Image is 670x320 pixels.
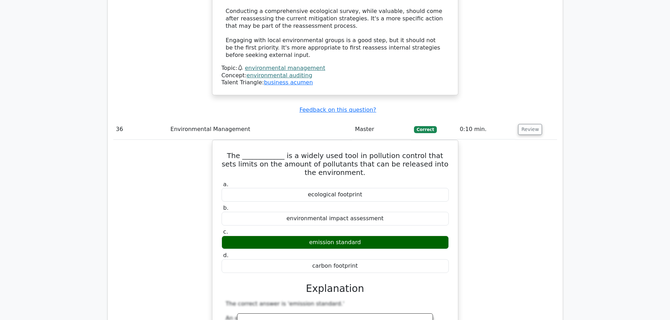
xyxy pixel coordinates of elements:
h3: Explanation [226,283,445,295]
span: Correct [414,126,437,133]
div: emission standard [222,236,449,249]
div: environmental impact assessment [222,212,449,226]
a: environmental management [245,65,325,71]
div: ecological footprint [222,188,449,202]
button: Review [518,124,542,135]
td: Master [352,119,411,139]
div: Topic: [222,65,449,72]
a: Feedback on this question? [299,106,376,113]
span: b. [223,204,229,211]
span: c. [223,228,228,235]
td: Environmental Management [168,119,352,139]
div: Concept: [222,72,449,79]
a: business acumen [264,79,313,86]
td: 36 [113,119,168,139]
div: carbon footprint [222,259,449,273]
h5: The ____________ is a widely used tool in pollution control that sets limits on the amount of pol... [221,151,449,177]
td: 0:10 min. [457,119,515,139]
div: Talent Triangle: [222,65,449,86]
span: a. [223,181,229,188]
a: environmental auditing [247,72,312,79]
span: d. [223,252,229,259]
